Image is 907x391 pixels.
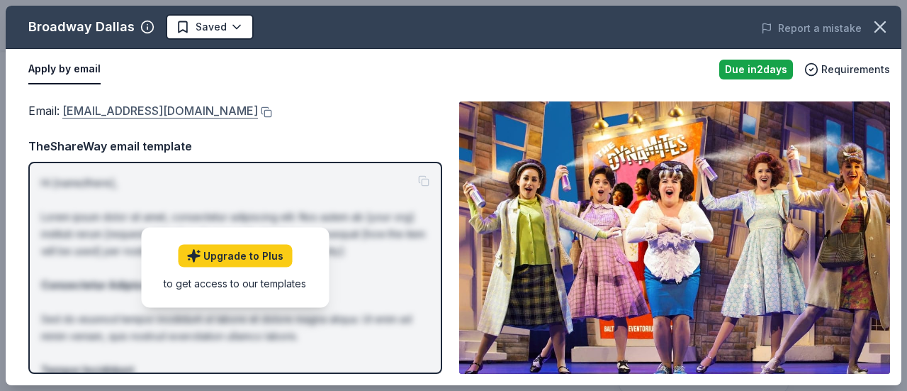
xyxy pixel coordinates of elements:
a: Upgrade to Plus [178,245,292,268]
button: Apply by email [28,55,101,84]
span: Requirements [821,61,890,78]
span: Saved [196,18,227,35]
div: Broadway Dallas [28,16,135,38]
button: Saved [166,14,254,40]
span: Email : [28,104,258,118]
a: [EMAIL_ADDRESS][DOMAIN_NAME] [62,101,258,120]
img: Image for Broadway Dallas [459,101,890,374]
div: Due in 2 days [719,60,793,79]
strong: Consectetur Adipiscing [41,279,163,291]
button: Report a mistake [761,20,862,37]
strong: Tempor Incididunt [41,364,134,376]
div: TheShareWay email template [28,137,442,155]
button: Requirements [804,61,890,78]
div: to get access to our templates [164,276,306,291]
